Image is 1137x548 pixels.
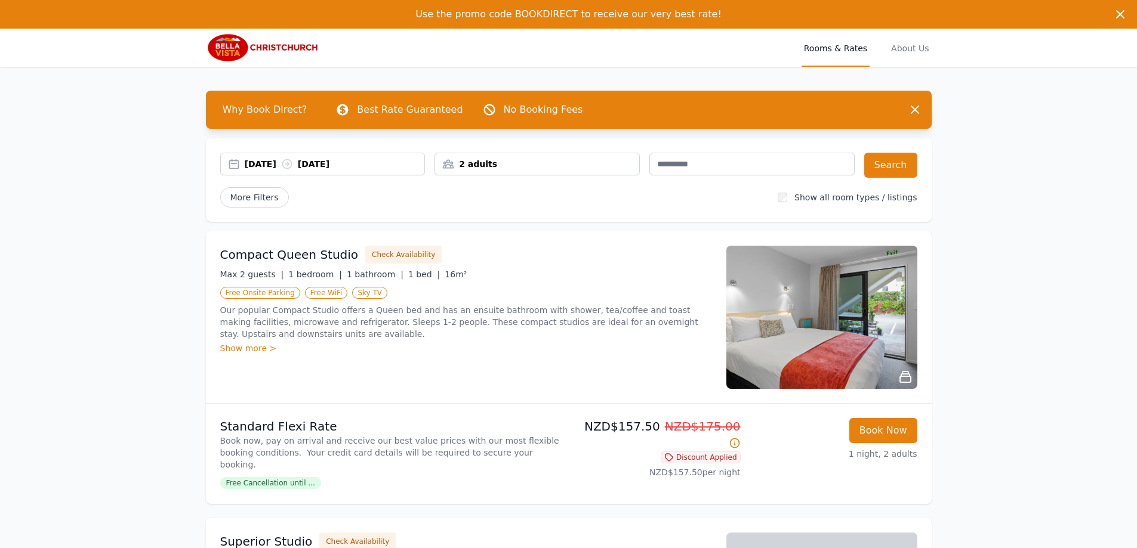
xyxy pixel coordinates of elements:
[802,29,870,67] a: Rooms & Rates
[750,448,917,460] p: 1 night, 2 adults
[220,187,289,208] span: More Filters
[889,29,931,67] a: About Us
[357,103,463,117] p: Best Rate Guaranteed
[305,287,348,299] span: Free WiFi
[665,419,741,434] span: NZD$175.00
[849,418,917,443] button: Book Now
[220,246,359,263] h3: Compact Queen Studio
[445,270,467,279] span: 16m²
[415,8,722,20] span: Use the promo code BOOKDIRECT to receive our very best rate!
[352,287,387,299] span: Sky TV
[574,466,741,478] p: NZD$157.50 per night
[220,287,300,299] span: Free Onsite Parking
[220,342,712,354] div: Show more >
[365,246,442,264] button: Check Availability
[213,98,317,122] span: Why Book Direct?
[220,304,712,340] p: Our popular Compact Studio offers a Queen bed and has an ensuite bathroom with shower, tea/coffee...
[220,418,564,435] p: Standard Flexi Rate
[864,153,917,178] button: Search
[220,270,284,279] span: Max 2 guests |
[794,193,917,202] label: Show all room types / listings
[220,435,564,470] p: Book now, pay on arrival and receive our best value prices with our most flexible booking conditi...
[661,451,741,463] span: Discount Applied
[408,270,440,279] span: 1 bed |
[504,103,583,117] p: No Booking Fees
[220,477,321,489] span: Free Cancellation until ...
[206,33,321,62] img: Bella Vista Christchurch
[245,158,425,170] div: [DATE] [DATE]
[574,418,741,451] p: NZD$157.50
[288,270,342,279] span: 1 bedroom |
[347,270,403,279] span: 1 bathroom |
[435,158,639,170] div: 2 adults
